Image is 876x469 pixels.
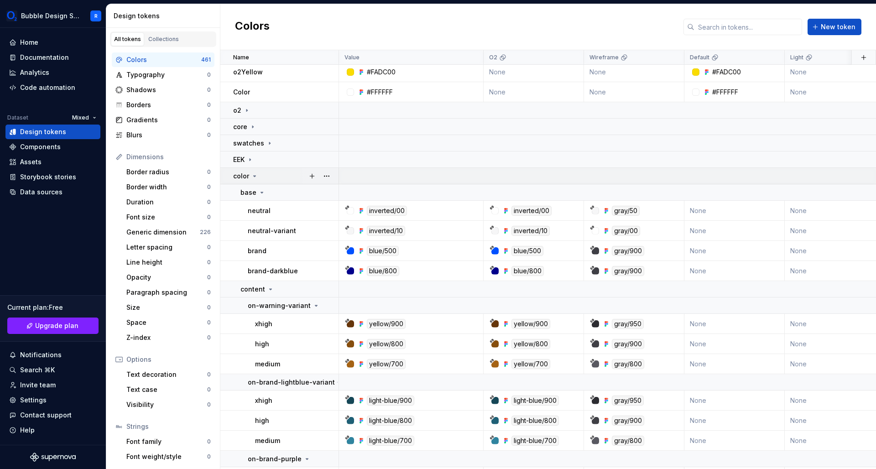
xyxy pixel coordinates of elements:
a: Space0 [123,315,214,330]
div: blue/800 [511,266,544,276]
div: yellow/700 [367,359,406,369]
p: brand-darkblue [248,266,298,276]
div: Storybook stories [20,172,76,182]
div: 0 [207,71,211,78]
a: Text decoration0 [123,367,214,382]
div: gray/950 [612,396,644,406]
button: Search ⌘K [5,363,100,377]
a: Z-index0 [123,330,214,345]
div: 0 [207,198,211,206]
div: yellow/800 [511,339,550,349]
p: Light [790,54,803,61]
div: Z-index [126,333,207,342]
div: 0 [207,289,211,296]
div: gray/950 [612,319,644,329]
div: yellow/900 [367,319,406,329]
td: None [684,221,785,241]
div: Line height [126,258,207,267]
p: content [240,285,265,294]
a: Generic dimension226 [123,225,214,240]
p: on-brand-purple [248,454,302,464]
div: 0 [207,453,211,460]
div: Design tokens [114,11,216,21]
td: None [684,241,785,261]
p: o2 [233,106,241,115]
div: Current plan : Free [7,303,99,312]
a: Letter spacing0 [123,240,214,255]
p: on-brand-lightblue-variant [248,378,335,387]
div: Design tokens [20,127,66,136]
div: Visibility [126,400,207,409]
div: Blurs [126,130,207,140]
div: 0 [207,371,211,378]
div: Typography [126,70,207,79]
div: Paragraph spacing [126,288,207,297]
div: Assets [20,157,42,167]
p: xhigh [255,396,272,405]
div: 0 [207,183,211,191]
div: 0 [207,214,211,221]
a: Text case0 [123,382,214,397]
p: Wireframe [589,54,619,61]
div: inverted/10 [511,226,550,236]
p: core [233,122,247,131]
div: Font size [126,213,207,222]
button: Help [5,423,100,438]
a: Visibility0 [123,397,214,412]
div: #FADC00 [712,68,741,77]
div: 0 [207,304,211,311]
p: neutral [248,206,271,215]
div: Home [20,38,38,47]
span: Mixed [72,114,89,121]
td: None [584,62,684,82]
td: None [684,354,785,374]
div: Components [20,142,61,151]
a: Typography0 [112,68,214,82]
span: Upgrade plan [35,321,78,330]
p: neutral-variant [248,226,296,235]
div: gray/00 [612,226,640,236]
td: None [684,334,785,354]
a: Analytics [5,65,100,80]
div: Bubble Design System [21,11,79,21]
p: medium [255,436,280,445]
p: on-warning-variant [248,301,311,310]
p: color [233,172,249,181]
button: New token [808,19,861,35]
div: light-blue/800 [511,416,559,426]
div: blue/800 [367,266,399,276]
td: None [584,82,684,102]
button: Upgrade plan [7,318,99,334]
p: high [255,416,269,425]
div: light-blue/700 [511,436,559,446]
div: Border radius [126,167,207,177]
button: Mixed [68,111,100,124]
p: Value [344,54,360,61]
div: #FFFFFF [367,88,393,97]
div: Collections [148,36,179,43]
a: Home [5,35,100,50]
div: 0 [207,319,211,326]
td: None [484,62,584,82]
div: gray/800 [612,359,644,369]
div: 0 [207,274,211,281]
a: Assets [5,155,100,169]
div: blue/500 [367,246,399,256]
a: Duration0 [123,195,214,209]
a: Font size0 [123,210,214,224]
div: light-blue/700 [367,436,414,446]
button: Notifications [5,348,100,362]
div: Help [20,426,35,435]
p: EEK [233,155,245,164]
div: Font weight/style [126,452,207,461]
a: Shadows0 [112,83,214,97]
div: Settings [20,396,47,405]
div: Dimensions [126,152,211,162]
div: 0 [207,386,211,393]
div: Border width [126,182,207,192]
div: 0 [207,401,211,408]
div: Analytics [20,68,49,77]
span: New token [821,22,855,31]
div: Invite team [20,380,56,390]
div: Text case [126,385,207,394]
